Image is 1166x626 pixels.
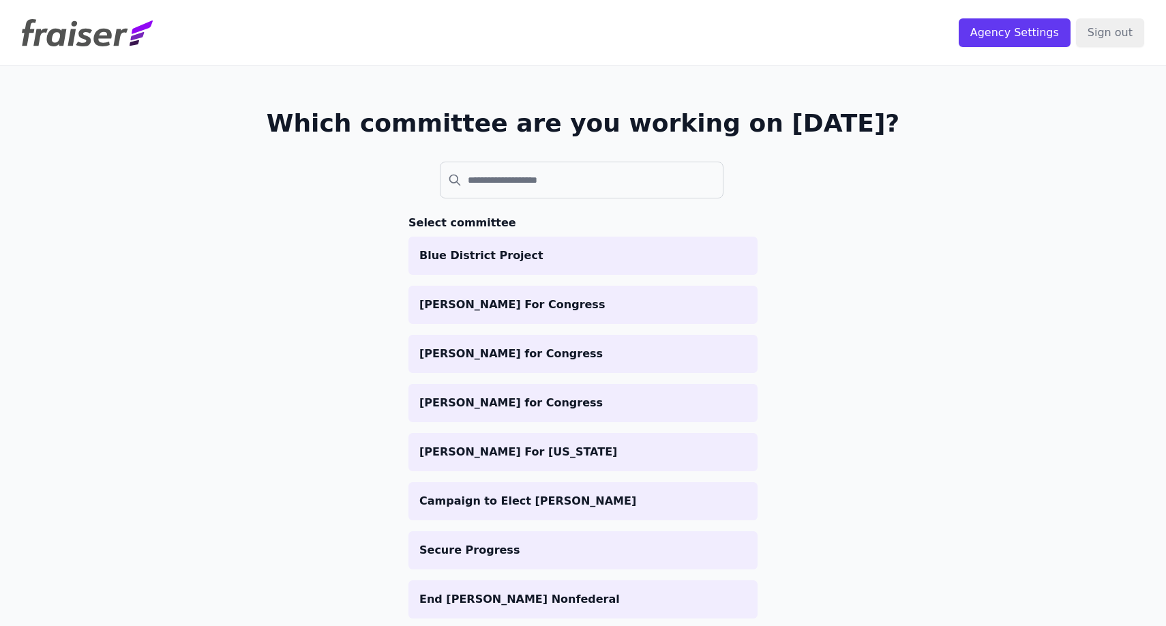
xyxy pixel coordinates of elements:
[419,444,747,460] p: [PERSON_NAME] For [US_STATE]
[408,482,758,520] a: Campaign to Elect [PERSON_NAME]
[267,110,900,137] h1: Which committee are you working on [DATE]?
[419,395,747,411] p: [PERSON_NAME] for Congress
[408,580,758,618] a: End [PERSON_NAME] Nonfederal
[408,433,758,471] a: [PERSON_NAME] For [US_STATE]
[419,248,747,264] p: Blue District Project
[22,19,153,46] img: Fraiser Logo
[408,335,758,373] a: [PERSON_NAME] for Congress
[1076,18,1144,47] input: Sign out
[408,286,758,324] a: [PERSON_NAME] For Congress
[419,346,747,362] p: [PERSON_NAME] for Congress
[408,215,758,231] h3: Select committee
[419,493,747,509] p: Campaign to Elect [PERSON_NAME]
[959,18,1071,47] input: Agency Settings
[408,237,758,275] a: Blue District Project
[408,531,758,569] a: Secure Progress
[419,297,747,313] p: [PERSON_NAME] For Congress
[419,542,747,558] p: Secure Progress
[419,591,747,608] p: End [PERSON_NAME] Nonfederal
[408,384,758,422] a: [PERSON_NAME] for Congress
